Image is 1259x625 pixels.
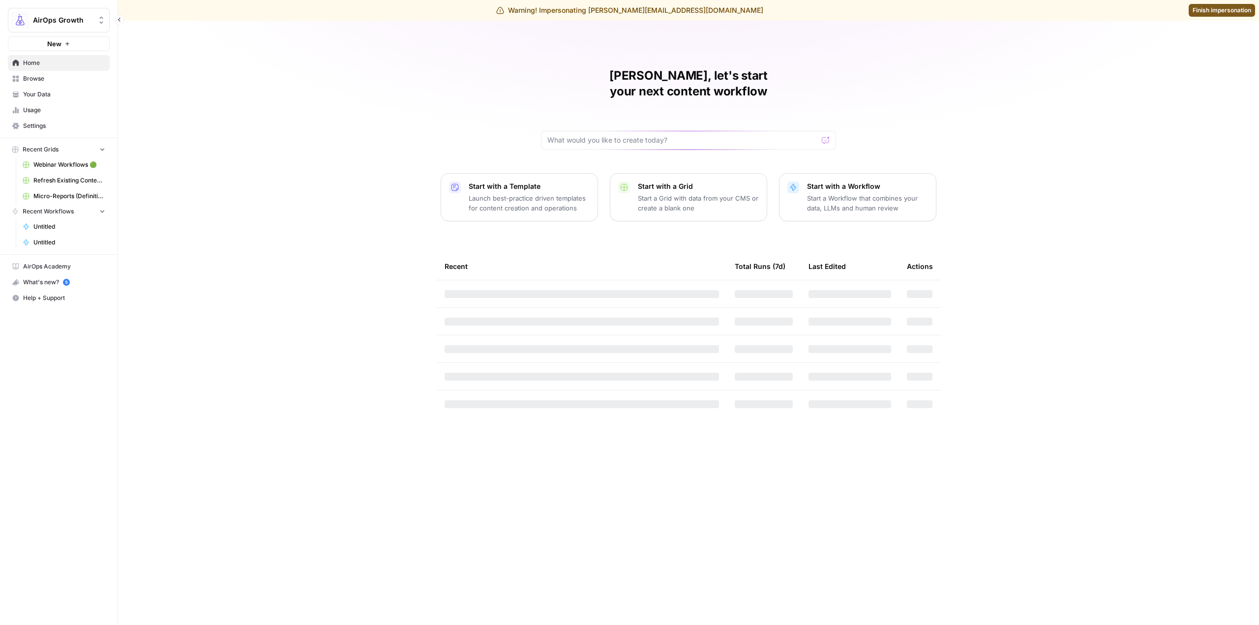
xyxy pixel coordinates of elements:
[8,259,110,274] a: AirOps Academy
[8,142,110,157] button: Recent Grids
[23,294,105,302] span: Help + Support
[1189,4,1255,17] a: Finish impersonation
[11,11,29,29] img: AirOps Growth Logo
[638,193,759,213] p: Start a Grid with data from your CMS or create a blank one
[23,59,105,67] span: Home
[8,87,110,102] a: Your Data
[610,173,767,221] button: Start with a GridStart a Grid with data from your CMS or create a blank one
[63,279,70,286] a: 5
[8,290,110,306] button: Help + Support
[807,181,928,191] p: Start with a Workflow
[779,173,936,221] button: Start with a WorkflowStart a Workflow that combines your data, LLMs and human review
[23,106,105,115] span: Usage
[33,238,105,247] span: Untitled
[33,176,105,185] span: Refresh Existing Content (1)
[23,262,105,271] span: AirOps Academy
[33,222,105,231] span: Untitled
[1193,6,1251,15] span: Finish impersonation
[469,193,590,213] p: Launch best-practice driven templates for content creation and operations
[469,181,590,191] p: Start with a Template
[496,5,763,15] div: Warning! Impersonating [PERSON_NAME][EMAIL_ADDRESS][DOMAIN_NAME]
[23,145,59,154] span: Recent Grids
[65,280,67,285] text: 5
[638,181,759,191] p: Start with a Grid
[18,235,110,250] a: Untitled
[18,173,110,188] a: Refresh Existing Content (1)
[8,71,110,87] a: Browse
[23,90,105,99] span: Your Data
[735,253,785,280] div: Total Runs (7d)
[47,39,61,49] span: New
[8,274,110,290] button: What's new? 5
[8,55,110,71] a: Home
[441,173,598,221] button: Start with a TemplateLaunch best-practice driven templates for content creation and operations
[8,118,110,134] a: Settings
[8,275,109,290] div: What's new?
[907,253,933,280] div: Actions
[445,253,719,280] div: Recent
[23,121,105,130] span: Settings
[33,160,105,169] span: Webinar Workflows 🟢
[541,68,836,99] h1: [PERSON_NAME], let's start your next content workflow
[8,8,110,32] button: Workspace: AirOps Growth
[33,15,92,25] span: AirOps Growth
[807,193,928,213] p: Start a Workflow that combines your data, LLMs and human review
[8,204,110,219] button: Recent Workflows
[18,219,110,235] a: Untitled
[8,102,110,118] a: Usage
[23,207,74,216] span: Recent Workflows
[809,253,846,280] div: Last Edited
[18,188,110,204] a: Micro-Reports (Definitions)
[8,36,110,51] button: New
[33,192,105,201] span: Micro-Reports (Definitions)
[547,135,818,145] input: What would you like to create today?
[23,74,105,83] span: Browse
[18,157,110,173] a: Webinar Workflows 🟢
